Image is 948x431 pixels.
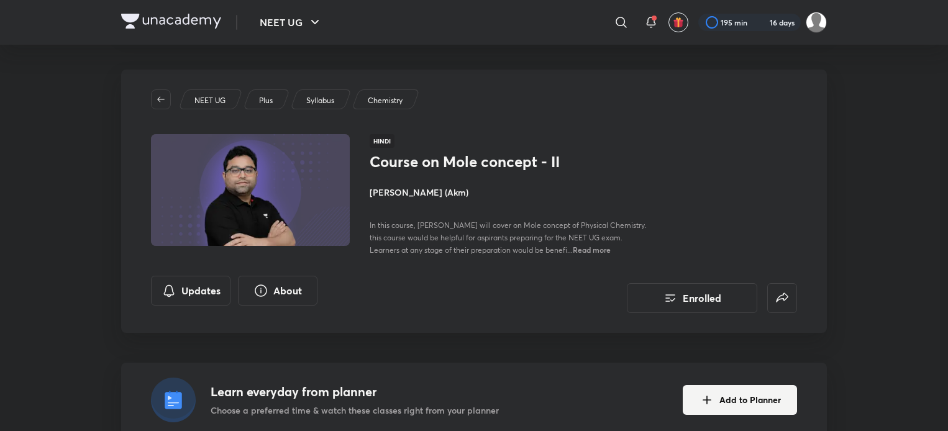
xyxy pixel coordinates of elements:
img: surabhi [806,12,827,33]
img: Thumbnail [149,133,352,247]
a: Company Logo [121,14,221,32]
h1: Course on Mole concept - II [370,153,573,171]
p: Plus [259,95,273,106]
a: Chemistry [366,95,405,106]
p: NEET UG [194,95,226,106]
p: Chemistry [368,95,403,106]
button: Add to Planner [683,385,797,415]
button: About [238,276,317,306]
span: Hindi [370,134,394,148]
a: NEET UG [193,95,228,106]
img: avatar [673,17,684,28]
button: avatar [668,12,688,32]
a: Plus [257,95,275,106]
button: Enrolled [627,283,757,313]
button: false [767,283,797,313]
p: Choose a preferred time & watch these classes right from your planner [211,404,499,417]
a: Syllabus [304,95,337,106]
span: In this course, [PERSON_NAME] will cover on Mole concept of Physical Chemistry. this course would... [370,220,647,255]
p: Syllabus [306,95,334,106]
button: Updates [151,276,230,306]
button: NEET UG [252,10,330,35]
h4: Learn everyday from planner [211,383,499,401]
h4: [PERSON_NAME] (Akm) [370,186,648,199]
img: streak [755,16,767,29]
span: Read more [573,245,611,255]
img: Company Logo [121,14,221,29]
